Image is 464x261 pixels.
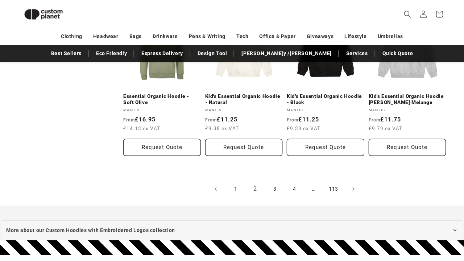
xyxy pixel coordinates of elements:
[307,30,333,43] a: Giveaways
[267,181,283,197] a: Page 3
[378,30,403,43] a: Umbrellas
[92,47,130,60] a: Eco Friendly
[6,226,175,235] span: More about our Custom Hoodies with Embroidered Logos collection
[129,30,142,43] a: Bags
[205,139,283,156] button: Request Quote
[93,30,119,43] a: Headwear
[208,181,224,197] a: Previous page
[287,139,364,156] button: Request Quote
[189,30,225,43] a: Pens & Writing
[306,181,322,197] span: …
[153,30,178,43] a: Drinkware
[286,181,302,197] a: Page 4
[326,181,341,197] a: Page 113
[47,47,85,60] a: Best Sellers
[399,6,415,22] summary: Search
[61,30,82,43] a: Clothing
[236,30,248,43] a: Tech
[344,30,366,43] a: Lifestyle
[343,47,372,60] a: Services
[345,181,361,197] a: Next page
[247,181,263,197] a: Page 2
[123,93,201,106] a: Essential Organic Hoodie - Soft Olive
[369,93,446,106] a: Kid's Essential Organic Hoodie [PERSON_NAME] Melange
[340,183,464,261] iframe: Chat Widget
[194,47,231,60] a: Design Tool
[238,47,335,60] a: [PERSON_NAME]y /[PERSON_NAME]
[369,139,446,156] button: Request Quote
[123,181,446,197] nav: Pagination
[287,93,364,106] a: Kid's Essential Organic Hoodie - Black
[379,47,417,60] a: Quick Quote
[228,181,244,197] a: Page 1
[123,139,201,156] button: Request Quote
[259,30,295,43] a: Office & Paper
[18,3,69,26] img: Custom Planet
[205,93,283,106] a: Kid's Essential Organic Hoodie - Natural
[138,47,187,60] a: Express Delivery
